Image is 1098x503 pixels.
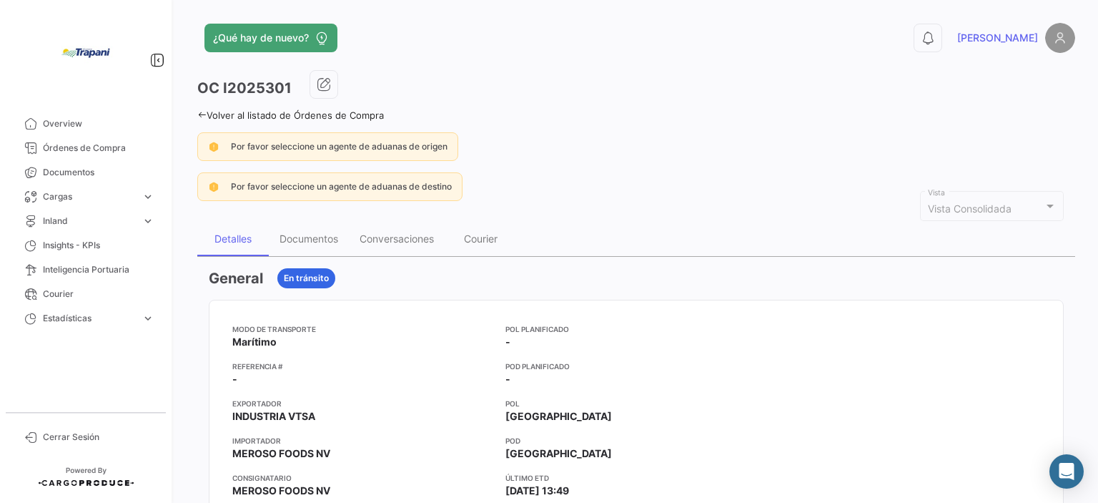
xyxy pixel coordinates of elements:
[43,190,136,203] span: Cargas
[43,431,154,444] span: Cerrar Sesión
[43,166,154,179] span: Documentos
[232,323,494,335] app-card-info-title: Modo de Transporte
[232,484,330,498] span: MEROSO FOODS NV
[1049,454,1084,489] div: Abrir Intercom Messenger
[505,472,767,484] app-card-info-title: Último ETD
[505,335,510,349] span: -
[232,472,494,484] app-card-info-title: Consignatario
[232,361,494,372] app-card-info-title: Referencia #
[231,181,452,192] span: Por favor seleccione un agente de aduanas de destino
[43,117,154,130] span: Overview
[232,335,277,349] span: Marítimo
[214,233,252,245] div: Detalles
[957,31,1038,45] span: [PERSON_NAME]
[11,160,160,185] a: Documentos
[197,109,384,121] a: Volver al listado de Órdenes de Compra
[464,233,498,245] div: Courier
[505,435,767,446] app-card-info-title: POD
[928,202,1012,215] mat-select-trigger: Vista Consolidada
[11,112,160,136] a: Overview
[142,312,154,325] span: expand_more
[43,288,154,301] span: Courier
[232,409,315,424] span: INDUSTRIA VTSA
[50,17,122,89] img: bd005829-9598-4431-b544-4b06bbcd40b2.jpg
[43,239,154,252] span: Insights - KPIs
[43,263,154,276] span: Inteligencia Portuaria
[360,233,434,245] div: Conversaciones
[505,484,569,498] span: [DATE] 13:49
[280,233,338,245] div: Documentos
[232,435,494,446] app-card-info-title: Importador
[232,398,494,409] app-card-info-title: Exportador
[11,136,160,160] a: Órdenes de Compra
[197,78,292,98] h3: OC I2025301
[11,282,160,306] a: Courier
[232,372,237,386] span: -
[505,398,767,409] app-card-info-title: POL
[505,446,612,461] span: [GEOGRAPHIC_DATA]
[11,258,160,282] a: Inteligencia Portuaria
[505,361,767,372] app-card-info-title: POD Planificado
[1045,23,1075,53] img: placeholder-user.png
[505,323,767,335] app-card-info-title: POL Planificado
[505,409,612,424] span: [GEOGRAPHIC_DATA]
[213,31,309,45] span: ¿Qué hay de nuevo?
[43,215,136,228] span: Inland
[142,190,154,203] span: expand_more
[142,215,154,228] span: expand_more
[43,142,154,155] span: Órdenes de Compra
[43,312,136,325] span: Estadísticas
[284,272,329,285] span: En tránsito
[209,268,263,288] h3: General
[11,233,160,258] a: Insights - KPIs
[232,446,330,461] span: MEROSO FOODS NV
[505,372,510,386] span: -
[231,141,447,152] span: Por favor seleccione un agente de aduanas de origen
[204,24,337,52] button: ¿Qué hay de nuevo?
